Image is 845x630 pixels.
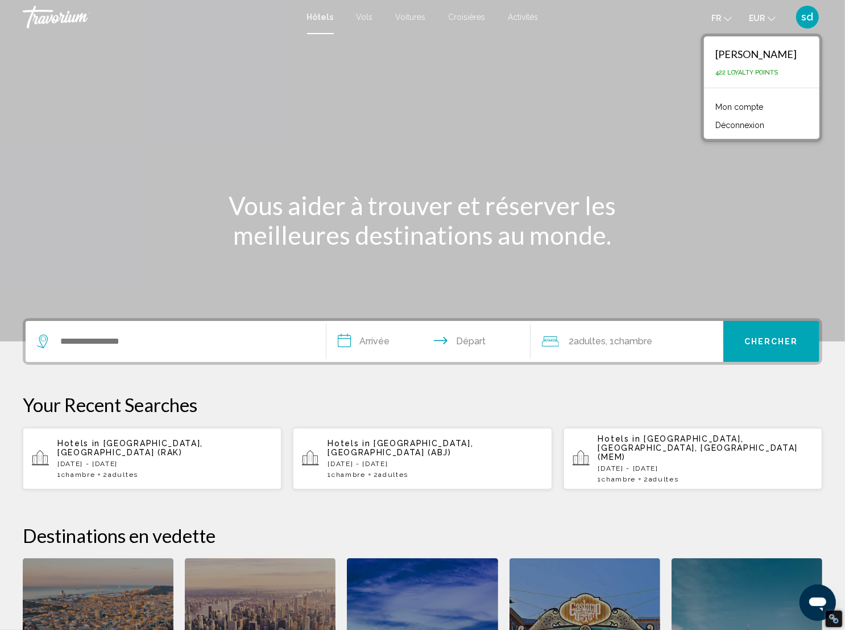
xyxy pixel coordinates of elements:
[715,69,778,76] span: 422 Loyalty Points
[32,18,56,27] div: v 4.0.25
[142,67,174,75] div: Mots-clés
[129,66,138,75] img: tab_keywords_by_traffic_grey.svg
[23,6,296,28] a: Travorium
[598,434,641,443] span: Hotels in
[26,321,819,362] div: Search widget
[711,10,732,26] button: Change language
[374,471,408,479] span: 2
[749,14,765,23] span: EUR
[23,427,281,490] button: Hotels in [GEOGRAPHIC_DATA], [GEOGRAPHIC_DATA] (RAK)[DATE] - [DATE]1Chambre2Adultes
[598,475,636,483] span: 1
[749,10,776,26] button: Change currency
[644,475,678,483] span: 2
[328,439,370,448] span: Hotels in
[710,100,769,114] a: Mon compte
[802,11,814,23] span: sd
[531,321,723,362] button: Travelers: 2 adults, 0 children
[59,67,88,75] div: Domaine
[18,30,27,39] img: website_grey.svg
[793,5,822,29] button: User Menu
[23,393,822,416] p: Your Recent Searches
[715,48,797,60] div: [PERSON_NAME]
[574,336,606,347] span: Adultes
[57,439,100,448] span: Hotels in
[209,191,636,250] h1: Vous aider à trouver et réserver les meilleures destinations au monde.
[606,333,653,349] span: , 1
[744,337,798,347] span: Chercher
[800,584,836,621] iframe: Bouton de lancement de la fenêtre de messagerie
[23,524,822,547] h2: Destinations en vedette
[569,333,606,349] span: 2
[307,13,334,22] a: Hôtels
[602,475,636,483] span: Chambre
[46,66,55,75] img: tab_domain_overview_orange.svg
[598,434,798,462] span: [GEOGRAPHIC_DATA], [GEOGRAPHIC_DATA], [GEOGRAPHIC_DATA] (MEM)
[57,460,272,468] p: [DATE] - [DATE]
[449,13,486,22] a: Croisières
[61,471,96,479] span: Chambre
[108,471,138,479] span: Adultes
[326,321,531,362] button: Check in and out dates
[332,471,366,479] span: Chambre
[829,613,839,624] div: Restore Info Box &#10;&#10;NoFollow Info:&#10; META-Robots NoFollow: &#09;true&#10; META-Robots N...
[723,321,820,362] button: Chercher
[711,14,721,23] span: fr
[57,439,203,457] span: [GEOGRAPHIC_DATA], [GEOGRAPHIC_DATA] (RAK)
[103,471,138,479] span: 2
[598,464,813,472] p: [DATE] - [DATE]
[508,13,539,22] a: Activités
[328,471,365,479] span: 1
[564,427,822,490] button: Hotels in [GEOGRAPHIC_DATA], [GEOGRAPHIC_DATA], [GEOGRAPHIC_DATA] (MEM)[DATE] - [DATE]1Chambre2Ad...
[328,460,542,468] p: [DATE] - [DATE]
[396,13,426,22] a: Voitures
[378,471,408,479] span: Adultes
[615,336,653,347] span: Chambre
[710,118,770,133] button: Déconnexion
[30,30,129,39] div: Domaine: [DOMAIN_NAME]
[357,13,373,22] a: Vols
[57,471,95,479] span: 1
[293,427,552,490] button: Hotels in [GEOGRAPHIC_DATA], [GEOGRAPHIC_DATA] (ABJ)[DATE] - [DATE]1Chambre2Adultes
[649,475,679,483] span: Adultes
[18,18,27,27] img: logo_orange.svg
[328,439,473,457] span: [GEOGRAPHIC_DATA], [GEOGRAPHIC_DATA] (ABJ)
